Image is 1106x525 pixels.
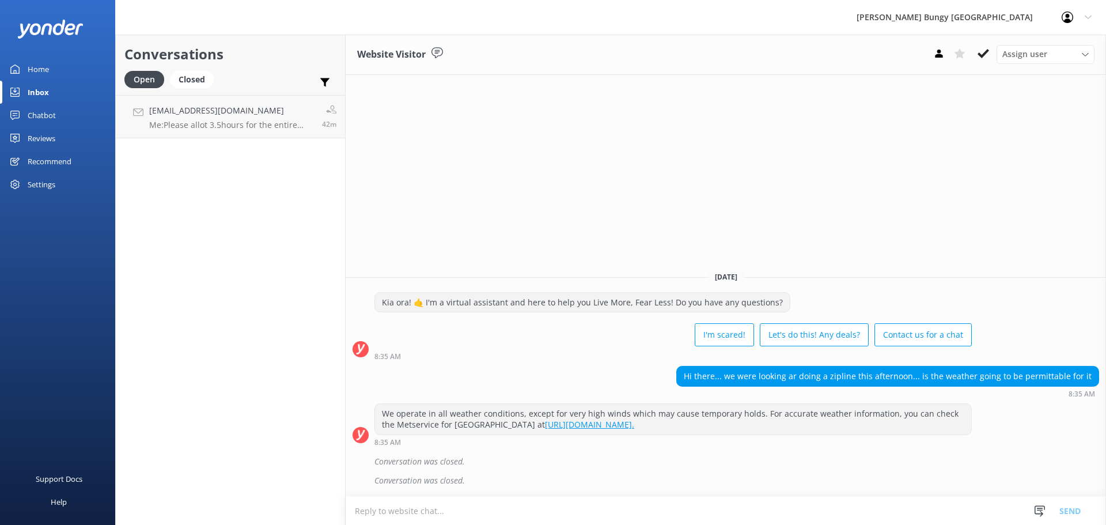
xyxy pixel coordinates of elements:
a: Open [124,73,170,85]
div: Help [51,490,67,513]
h2: Conversations [124,43,336,65]
strong: 8:35 AM [374,353,401,360]
div: Open [124,71,164,88]
a: [URL][DOMAIN_NAME]. [545,419,634,430]
button: Let's do this! Any deals? [760,323,869,346]
img: yonder-white-logo.png [17,20,84,39]
span: Sep 01 2025 09:42am (UTC +12:00) Pacific/Auckland [322,119,336,129]
h4: [EMAIL_ADDRESS][DOMAIN_NAME] [149,104,313,117]
button: I'm scared! [695,323,754,346]
p: Me: Please allot 3.5hours for the entire experience. [149,120,313,130]
div: Conversation was closed. [374,471,1099,490]
span: [DATE] [708,272,744,282]
div: Hi there... we were looking ar doing a zipline this afternoon... is the weather going to be permi... [677,367,1099,386]
div: Reviews [28,127,55,150]
div: Sep 01 2025 08:35am (UTC +12:00) Pacific/Auckland [676,390,1099,398]
a: [EMAIL_ADDRESS][DOMAIN_NAME]Me:Please allot 3.5hours for the entire experience.42m [116,95,345,138]
div: Closed [170,71,214,88]
div: Assign User [997,45,1094,63]
h3: Website Visitor [357,47,426,62]
div: We operate in all weather conditions, except for very high winds which may cause temporary holds.... [375,404,971,435]
strong: 8:35 AM [374,439,401,446]
div: Recommend [28,150,71,173]
span: Assign user [1002,48,1047,61]
div: Chatbot [28,104,56,127]
div: 2025-08-31T21:41:48.963 [353,471,1099,490]
div: 2025-08-31T21:41:47.215 [353,452,1099,471]
div: Home [28,58,49,81]
button: Contact us for a chat [874,323,972,346]
div: Kia ora! 🤙 I'm a virtual assistant and here to help you Live More, Fear Less! Do you have any que... [375,293,790,312]
div: Settings [28,173,55,196]
div: Sep 01 2025 08:35am (UTC +12:00) Pacific/Auckland [374,352,972,360]
div: Sep 01 2025 08:35am (UTC +12:00) Pacific/Auckland [374,438,972,446]
div: Inbox [28,81,49,104]
div: Support Docs [36,467,82,490]
a: Closed [170,73,219,85]
strong: 8:35 AM [1069,391,1095,398]
div: Conversation was closed. [374,452,1099,471]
